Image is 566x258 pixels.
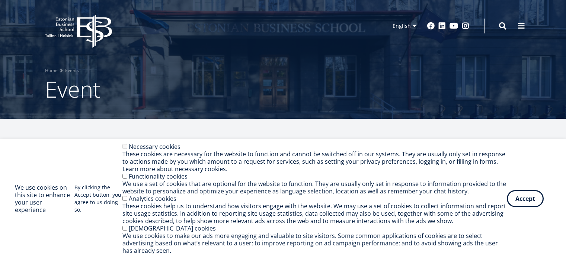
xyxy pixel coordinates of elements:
[122,180,507,195] div: We use a set of cookies that are optional for the website to function. They are usually only set ...
[427,22,435,30] a: Facebook
[438,22,446,30] a: Linkedin
[507,190,544,207] button: Accept
[129,172,188,180] label: Functionality cookies
[122,232,507,254] div: We use cookies to make our ads more engaging and valuable to site visitors. Some common applicati...
[462,22,469,30] a: Instagram
[45,74,521,104] h1: Event
[129,224,216,232] label: [DEMOGRAPHIC_DATA] cookies
[129,143,180,151] label: Necessary cookies
[129,195,176,203] label: Analytics cookies
[450,22,458,30] a: Youtube
[122,202,507,225] div: These cookies help us to understand how visitors engage with the website. We may use a set of coo...
[15,184,74,213] h2: We use cookies on this site to enhance your user experience
[74,184,122,213] p: By clicking the Accept button, you agree to us doing so.
[65,67,79,74] a: Events
[45,67,58,74] a: Home
[122,150,507,173] div: These cookies are necessary for the website to function and cannot be switched off in our systems...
